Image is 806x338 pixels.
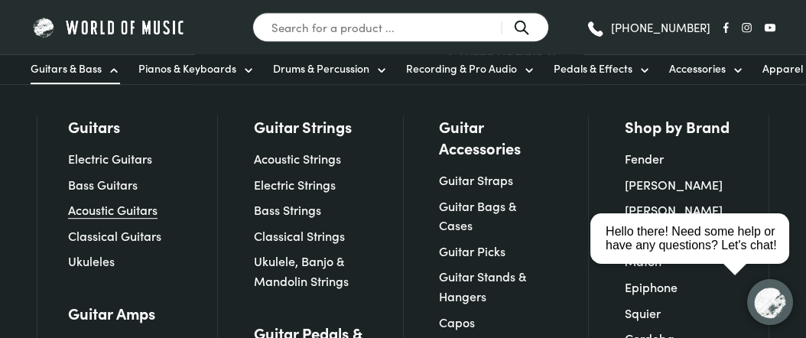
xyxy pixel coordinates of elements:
[254,252,349,289] a: Ukulele, Banjo & Mandolin Strings
[554,60,632,76] span: Pedals & Effects
[254,227,345,244] a: Classical Strings
[68,201,158,218] a: Acoustic Guitars
[611,21,710,33] span: [PHONE_NUMBER]
[254,201,321,218] a: Bass Strings
[406,60,517,76] span: Recording & Pro Audio
[439,314,475,330] a: Capos
[68,302,155,323] a: Guitar Amps
[669,60,726,76] span: Accessories
[584,170,806,338] iframe: Chat with our support team
[31,15,187,39] img: World of Music
[68,176,138,193] a: Bass Guitars
[439,242,505,259] a: Guitar Picks
[625,150,664,167] a: Fender
[68,252,115,269] a: Ukuleles
[254,115,352,137] a: Guitar Strings
[68,115,120,137] a: Guitars
[252,12,549,42] input: Search for a product ...
[273,60,369,76] span: Drums & Percussion
[439,171,513,188] a: Guitar Straps
[439,197,516,234] a: Guitar Bags & Cases
[254,176,336,193] a: Electric Strings
[439,115,553,158] a: Guitar Accessories
[138,60,236,76] span: Pianos & Keyboards
[625,115,730,137] a: Shop by Brand
[762,60,803,76] span: Apparel
[439,268,526,304] a: Guitar Stands & Hangers
[68,227,161,244] a: Classical Guitars
[586,16,710,39] a: [PHONE_NUMBER]
[254,150,341,167] a: Acoustic Strings
[31,60,102,76] span: Guitars & Bass
[68,150,152,167] a: Electric Guitars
